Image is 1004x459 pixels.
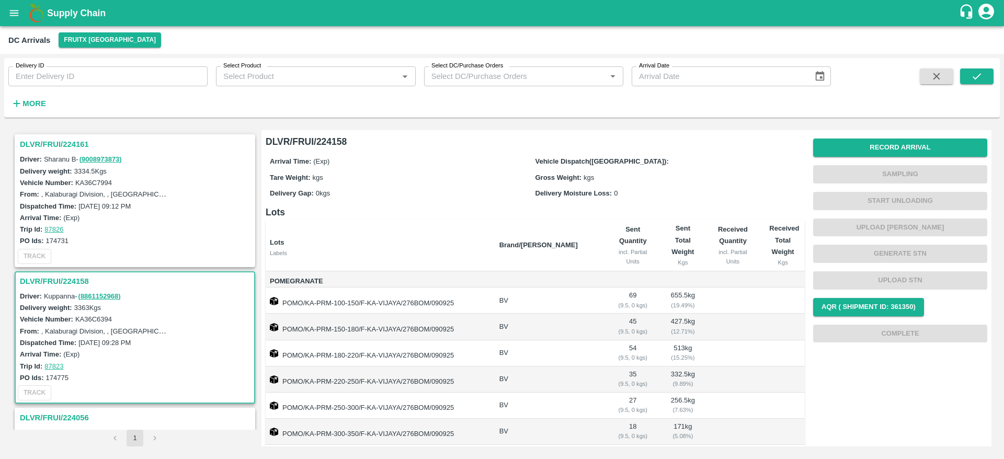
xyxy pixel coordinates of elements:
[8,95,49,112] button: More
[270,323,278,331] img: box
[604,419,661,445] td: 18
[661,340,705,366] td: 513 kg
[613,301,653,310] div: ( 9.5, 0 kgs)
[270,428,278,436] img: box
[959,4,977,22] div: customer-support
[669,379,697,388] div: ( 9.89 %)
[316,189,330,197] span: 0 kgs
[491,393,605,419] td: BV
[63,214,79,222] label: (Exp)
[491,419,605,445] td: BV
[41,327,181,335] label: , Kalaburagi Division, , [GEOGRAPHIC_DATA]
[266,419,491,445] td: POMO/KA-PRM-300-350/F-KA-VIJAYA/276BOM/090925
[16,62,44,70] label: Delivery ID
[613,247,653,267] div: incl. Partial Units
[604,366,661,393] td: 35
[535,157,669,165] label: Vehicle Dispatch([GEOGRAPHIC_DATA]):
[313,157,329,165] span: (Exp)
[63,350,79,358] label: (Exp)
[44,292,122,300] span: Kuppanna -
[270,349,278,358] img: box
[491,366,605,393] td: BV
[20,274,253,288] h3: DLVR/FRUI/224158
[8,33,50,47] div: DC Arrivals
[41,190,181,198] label: , Kalaburagi Division, , [GEOGRAPHIC_DATA]
[20,339,76,347] label: Dispatched Time:
[613,353,653,362] div: ( 9.5, 0 kgs)
[270,174,311,181] label: Tare Weight:
[266,134,805,149] h6: DLVR/FRUI/224158
[20,190,39,198] label: From:
[270,375,278,384] img: box
[584,174,594,181] span: kgs
[661,366,705,393] td: 332.5 kg
[266,205,805,220] h6: Lots
[619,225,647,245] b: Sent Quantity
[79,155,122,163] a: (9008973873)
[266,366,491,393] td: POMO/KA-PRM-220-250/F-KA-VIJAYA/276BOM/090925
[813,298,924,316] button: AQR ( Shipment Id: 361350)
[127,430,143,446] button: page 1
[20,429,42,437] label: Driver:
[20,362,42,370] label: Trip Id:
[669,327,697,336] div: ( 12.71 %)
[270,248,491,258] div: Labels
[78,292,121,300] a: (8861152968)
[769,224,799,256] b: Received Total Weight
[44,362,63,370] a: 87823
[661,314,705,340] td: 427.5 kg
[613,379,653,388] div: ( 9.5, 0 kgs)
[20,350,61,358] label: Arrival Time:
[46,237,69,245] label: 174731
[671,224,694,256] b: Sent Total Weight
[669,301,697,310] div: ( 19.49 %)
[20,304,72,312] label: Delivery weight:
[20,202,76,210] label: Dispatched Time:
[669,258,697,267] div: Kgs
[20,137,253,151] h3: DLVR/FRUI/224161
[20,292,42,300] label: Driver:
[20,225,42,233] label: Trip Id:
[266,393,491,419] td: POMO/KA-PRM-250-300/F-KA-VIJAYA/276BOM/090925
[75,315,112,323] label: KA36C6394
[44,429,120,437] span: MUKESH -
[604,288,661,314] td: 69
[46,374,69,382] label: 174775
[74,167,107,175] label: 3334.5 Kgs
[2,1,26,25] button: open drawer
[491,340,605,366] td: BV
[74,304,101,312] label: 3363 Kgs
[613,431,653,441] div: ( 9.5, 0 kgs)
[606,70,620,83] button: Open
[491,288,605,314] td: BV
[718,225,748,245] b: Received Quantity
[78,339,131,347] label: [DATE] 09:28 PM
[604,393,661,419] td: 27
[266,340,491,366] td: POMO/KA-PRM-180-220/F-KA-VIJAYA/276BOM/090925
[75,179,112,187] label: KA36C7994
[26,3,47,24] img: logo
[270,297,278,305] img: box
[59,32,161,48] button: Select DC
[76,429,119,437] a: (9529220536)
[661,288,705,314] td: 655.5 kg
[810,66,830,86] button: Choose date
[613,327,653,336] div: ( 9.5, 0 kgs)
[669,353,697,362] div: ( 15.25 %)
[431,62,503,70] label: Select DC/Purchase Orders
[20,179,73,187] label: Vehicle Number:
[20,411,253,424] h3: DLVR/FRUI/224056
[499,241,578,249] b: Brand/[PERSON_NAME]
[270,401,278,410] img: box
[398,70,412,83] button: Open
[535,189,612,197] label: Delivery Moisture Loss:
[813,139,987,157] button: Record Arrival
[613,405,653,415] div: ( 9.5, 0 kgs)
[270,238,284,246] b: Lots
[632,66,806,86] input: Arrival Date
[20,315,73,323] label: Vehicle Number:
[20,237,44,245] label: PO Ids:
[22,99,46,108] strong: More
[313,174,323,181] span: kgs
[223,62,261,70] label: Select Product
